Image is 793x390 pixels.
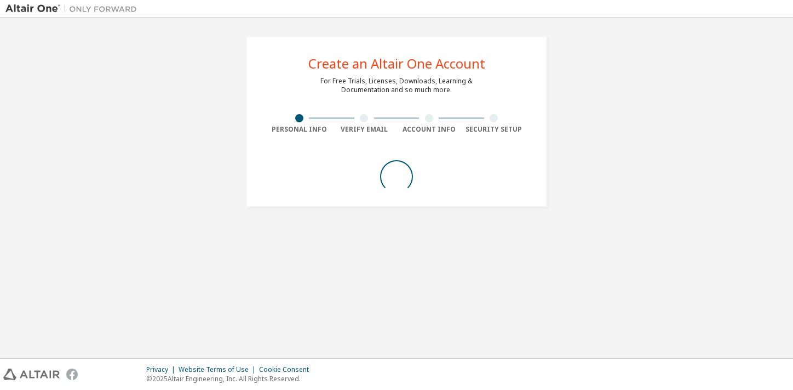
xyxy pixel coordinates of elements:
img: altair_logo.svg [3,369,60,380]
div: Security Setup [462,125,527,134]
div: Create an Altair One Account [308,57,485,70]
div: For Free Trials, Licenses, Downloads, Learning & Documentation and so much more. [320,77,473,94]
div: Verify Email [332,125,397,134]
div: Cookie Consent [259,365,315,374]
img: Altair One [5,3,142,14]
div: Website Terms of Use [179,365,259,374]
img: facebook.svg [66,369,78,380]
p: © 2025 Altair Engineering, Inc. All Rights Reserved. [146,374,315,383]
div: Account Info [396,125,462,134]
div: Personal Info [267,125,332,134]
div: Privacy [146,365,179,374]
